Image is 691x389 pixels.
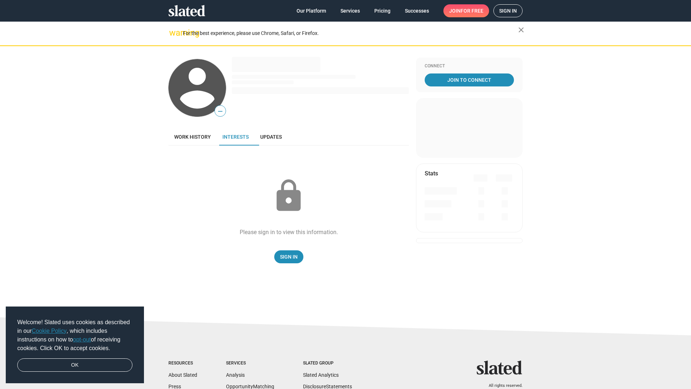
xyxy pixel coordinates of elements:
a: About Slated [168,372,197,378]
div: Please sign in to view this information. [240,228,338,236]
a: Work history [168,128,217,146]
mat-card-title: Stats [425,170,438,177]
a: Interests [217,128,254,146]
div: cookieconsent [6,307,144,384]
a: Sign In [274,250,303,263]
span: — [215,107,226,116]
a: Joinfor free [443,4,489,17]
mat-icon: warning [169,28,178,37]
mat-icon: lock [271,178,307,214]
span: Services [340,4,360,17]
div: Slated Group [303,361,352,366]
a: opt-out [73,336,91,343]
a: Services [335,4,366,17]
div: Resources [168,361,197,366]
a: Our Platform [291,4,332,17]
span: Join To Connect [426,73,512,86]
a: dismiss cookie message [17,358,132,372]
a: Slated Analytics [303,372,339,378]
mat-icon: close [517,26,525,34]
span: Welcome! Slated uses cookies as described in our , which includes instructions on how to of recei... [17,318,132,353]
a: Join To Connect [425,73,514,86]
div: Services [226,361,274,366]
span: Our Platform [297,4,326,17]
span: Sign In [280,250,298,263]
a: Pricing [369,4,396,17]
span: Interests [222,134,249,140]
a: Sign in [493,4,523,17]
span: Pricing [374,4,390,17]
span: Work history [174,134,211,140]
a: Updates [254,128,288,146]
div: Connect [425,63,514,69]
a: Analysis [226,372,245,378]
span: for free [461,4,483,17]
span: Successes [405,4,429,17]
span: Updates [260,134,282,140]
span: Join [449,4,483,17]
span: Sign in [499,5,517,17]
a: Cookie Policy [32,328,67,334]
a: Successes [399,4,435,17]
div: For the best experience, please use Chrome, Safari, or Firefox. [183,28,518,38]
